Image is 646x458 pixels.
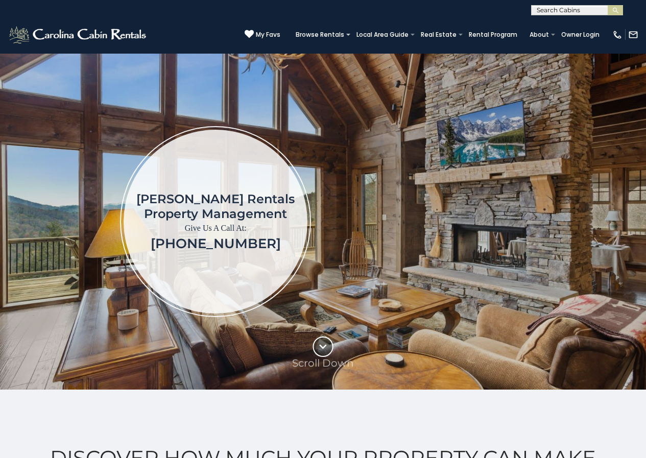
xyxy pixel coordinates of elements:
[464,28,522,42] a: Rental Program
[351,28,414,42] a: Local Area Guide
[136,221,295,235] p: Give Us A Call At:
[612,30,623,40] img: phone-regular-white.png
[416,84,631,359] iframe: New Contact Form
[291,28,349,42] a: Browse Rentals
[556,28,605,42] a: Owner Login
[524,28,554,42] a: About
[292,357,354,369] p: Scroll Down
[136,191,295,221] h1: [PERSON_NAME] Rentals Property Management
[151,235,281,252] a: [PHONE_NUMBER]
[628,30,638,40] img: mail-regular-white.png
[245,30,280,40] a: My Favs
[256,30,280,39] span: My Favs
[8,25,149,45] img: White-1-2.png
[416,28,462,42] a: Real Estate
